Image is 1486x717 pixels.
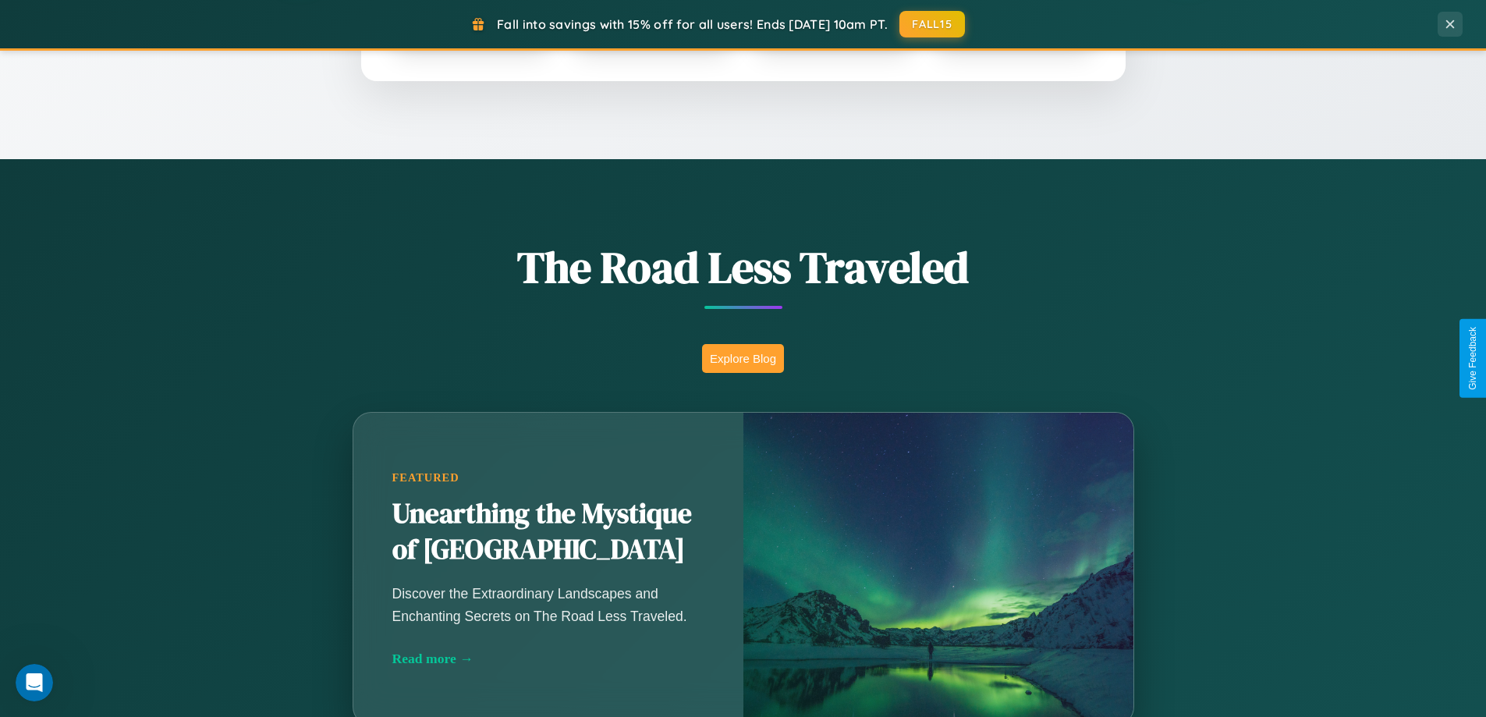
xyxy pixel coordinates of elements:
p: Discover the Extraordinary Landscapes and Enchanting Secrets on The Road Less Traveled. [392,583,704,626]
iframe: Intercom live chat [16,664,53,701]
h2: Unearthing the Mystique of [GEOGRAPHIC_DATA] [392,496,704,568]
div: Read more → [392,651,704,667]
span: Fall into savings with 15% off for all users! Ends [DATE] 10am PT. [497,16,888,32]
div: Give Feedback [1467,327,1478,390]
h1: The Road Less Traveled [275,237,1211,297]
button: FALL15 [899,11,965,37]
button: Explore Blog [702,344,784,373]
div: Featured [392,471,704,485]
